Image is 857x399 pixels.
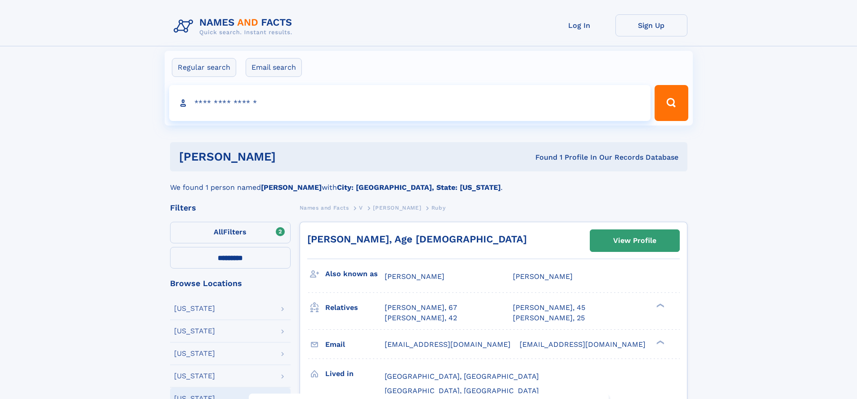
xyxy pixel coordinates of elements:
[513,313,585,323] a: [PERSON_NAME], 25
[385,372,539,381] span: [GEOGRAPHIC_DATA], [GEOGRAPHIC_DATA]
[179,151,406,162] h1: [PERSON_NAME]
[172,58,236,77] label: Regular search
[654,303,665,309] div: ❯
[520,340,646,349] span: [EMAIL_ADDRESS][DOMAIN_NAME]
[174,350,215,357] div: [US_STATE]
[654,339,665,345] div: ❯
[359,205,363,211] span: V
[373,205,421,211] span: [PERSON_NAME]
[170,14,300,39] img: Logo Names and Facts
[325,337,385,352] h3: Email
[214,228,223,236] span: All
[385,303,457,313] a: [PERSON_NAME], 67
[385,313,457,323] a: [PERSON_NAME], 42
[385,340,511,349] span: [EMAIL_ADDRESS][DOMAIN_NAME]
[174,305,215,312] div: [US_STATE]
[385,272,444,281] span: [PERSON_NAME]
[590,230,679,251] a: View Profile
[174,372,215,380] div: [US_STATE]
[655,85,688,121] button: Search Button
[170,204,291,212] div: Filters
[170,171,687,193] div: We found 1 person named with .
[513,272,573,281] span: [PERSON_NAME]
[170,222,291,243] label: Filters
[170,279,291,287] div: Browse Locations
[359,202,363,213] a: V
[246,58,302,77] label: Email search
[613,230,656,251] div: View Profile
[261,183,322,192] b: [PERSON_NAME]
[169,85,651,121] input: search input
[373,202,421,213] a: [PERSON_NAME]
[325,300,385,315] h3: Relatives
[325,266,385,282] h3: Also known as
[431,205,445,211] span: Ruby
[300,202,349,213] a: Names and Facts
[307,233,527,245] a: [PERSON_NAME], Age [DEMOGRAPHIC_DATA]
[385,386,539,395] span: [GEOGRAPHIC_DATA], [GEOGRAPHIC_DATA]
[615,14,687,36] a: Sign Up
[543,14,615,36] a: Log In
[513,303,585,313] a: [PERSON_NAME], 45
[174,327,215,335] div: [US_STATE]
[405,152,678,162] div: Found 1 Profile In Our Records Database
[337,183,501,192] b: City: [GEOGRAPHIC_DATA], State: [US_STATE]
[325,366,385,381] h3: Lived in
